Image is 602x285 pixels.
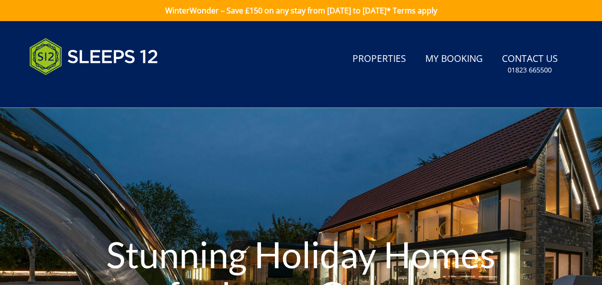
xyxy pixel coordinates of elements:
[508,65,552,75] small: 01823 665500
[24,86,125,95] iframe: Customer reviews powered by Trustpilot
[498,48,562,80] a: Contact Us01823 665500
[29,33,159,81] img: Sleeps 12
[421,48,487,70] a: My Booking
[349,48,410,70] a: Properties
